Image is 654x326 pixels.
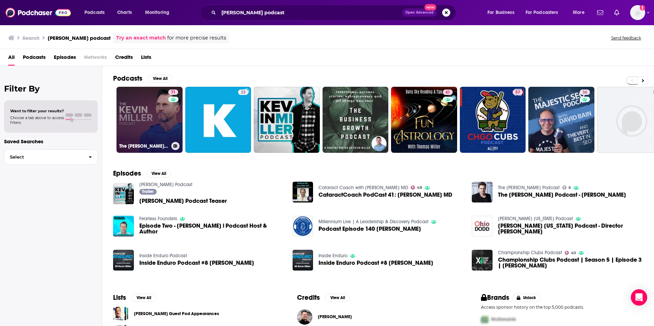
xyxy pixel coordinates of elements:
span: Inside Enduro Podcast #8 [PERSON_NAME] [318,260,433,266]
img: CataractCoach PodCast 41: Kevin Miller MD [293,182,313,202]
button: open menu [568,7,593,18]
a: Dustin Mathews [297,309,312,325]
button: Open AdvancedNew [402,9,437,17]
span: For Business [487,8,514,17]
a: Fearless Founders [139,216,177,222]
h3: [PERSON_NAME] podcast [48,35,111,41]
a: Inside Enduro Podcast [139,253,187,259]
a: All [8,52,15,66]
span: Want to filter your results? [10,109,64,113]
a: Championship Clubs Podcast [498,250,562,256]
a: 61 [391,87,457,153]
img: Championship Clubs Podcast | Season 5 | Episode 3 | Kevin Miller [472,250,493,271]
button: View All [146,169,171,178]
button: Unlock [512,294,541,302]
span: Championship Clubs Podcast | Season 5 | Episode 3 | [PERSON_NAME] [498,257,643,268]
a: DODD Ohio Podcast [498,216,573,222]
a: Millennium Live | A Leadership & Discovery Podcast [318,219,429,225]
a: 71 [168,89,178,95]
span: Podcast Episode 140 [PERSON_NAME] [318,226,421,232]
h2: Filter By [4,84,98,94]
img: Inside Enduro Podcast #8 Kevin Miller [113,250,134,271]
img: User Profile [630,5,645,20]
a: Dustin Mathews [318,314,352,320]
a: Lists [141,52,151,66]
span: 23 [241,89,246,96]
span: CataractCoach PodCast 41: [PERSON_NAME] MD [318,192,452,198]
a: Kevin Hopp Guest Pod Appearances [113,306,128,321]
button: open menu [140,7,178,18]
a: 40 [565,251,576,255]
span: For Podcasters [526,8,558,17]
span: More [573,8,585,17]
span: Credits [115,52,133,66]
img: Inside Enduro Podcast #8 Kevin Miller [293,250,313,271]
span: Networks [84,52,107,66]
a: Podcasts [23,52,46,66]
span: 71 [171,89,175,96]
img: Podchaser - Follow, Share and Rate Podcasts [5,6,71,19]
button: Select [4,149,98,165]
span: Logged in as megcassidy [630,5,645,20]
h2: Episodes [113,169,141,178]
a: 36 [528,87,594,153]
button: open menu [521,7,568,18]
a: Championship Clubs Podcast | Season 5 | Episode 3 | Kevin Miller [498,257,643,268]
span: Monitoring [145,8,169,17]
a: 57 [460,87,526,153]
a: Try an exact match [116,34,166,42]
a: Show notifications dropdown [611,7,622,18]
div: Search podcasts, credits, & more... [206,5,463,20]
a: Kevin Miller Podcast Teaser [139,198,227,204]
a: 23 [185,87,251,153]
span: for more precise results [167,34,226,42]
img: Podcast Episode 140 Kevin Miller [293,216,313,237]
a: 48 [411,185,422,190]
img: Kevin Miller Podcast Teaser [113,183,134,204]
span: Trailer [142,190,154,194]
span: Episode Two - [PERSON_NAME] l Podcast Host & Author [139,223,284,234]
img: Episode Two - Kevin Miller l Podcast Host & Author [113,216,134,237]
a: The Marty Miller Podcast - Kevin Godley [498,192,626,198]
button: View All [131,294,156,302]
a: Inside Enduro Podcast #8 Kevin Miller [318,260,433,266]
img: The Marty Miller Podcast - Kevin Godley [472,182,493,202]
span: Podcasts [84,8,105,17]
a: The Marty Miller Podcast [498,185,560,191]
a: Kevin Miller Podcast [139,182,192,188]
a: CreditsView All [297,293,350,302]
button: Send feedback [609,35,643,41]
span: 40 [571,251,576,255]
a: Episodes [54,52,76,66]
span: 57 [515,89,520,96]
h2: Podcasts [113,74,142,83]
a: 6 [562,185,571,190]
a: Podcast Episode 140 Kevin Miller [318,226,421,232]
a: 36 [580,89,590,95]
a: EpisodesView All [113,169,171,178]
p: Saved Searches [4,138,98,145]
button: View All [148,75,172,83]
a: [PERSON_NAME] Guest Pod Appearances [134,310,219,317]
span: 36 [582,89,587,96]
span: Charts [117,8,132,17]
h3: Search [22,35,40,41]
svg: Add a profile image [640,5,645,11]
span: The [PERSON_NAME] Podcast - [PERSON_NAME] [498,192,626,198]
span: [PERSON_NAME] [US_STATE] Podcast - Director [PERSON_NAME] [498,223,643,234]
a: Episode Two - Kevin Miller l Podcast Host & Author [139,223,284,234]
img: DODD Ohio Podcast - Director Kevin Miller [472,216,493,237]
span: McDonalds [491,316,516,322]
a: 57 [513,89,523,95]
